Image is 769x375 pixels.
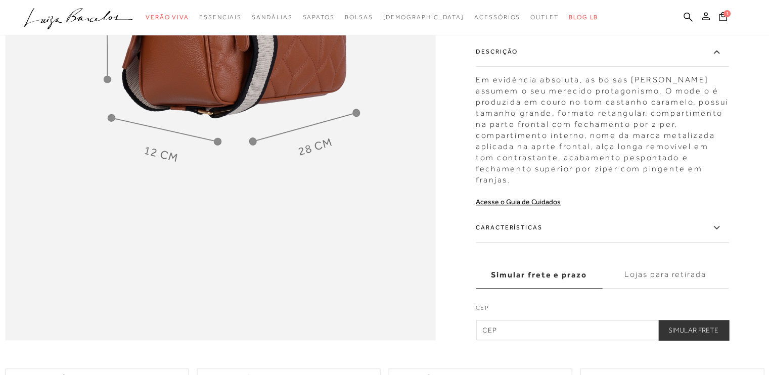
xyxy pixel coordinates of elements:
span: Outlet [530,14,559,21]
span: Bolsas [345,14,373,21]
span: Essenciais [199,14,242,21]
a: noSubCategoriesText [302,8,334,27]
span: BLOG LB [569,14,598,21]
label: Descrição [476,37,729,67]
a: noSubCategoriesText [530,8,559,27]
input: CEP [476,320,729,340]
label: Lojas para retirada [602,261,729,289]
a: noSubCategoriesText [199,8,242,27]
a: noSubCategoriesText [383,8,464,27]
button: 1 [716,11,730,25]
a: Acesse o Guia de Cuidados [476,198,561,206]
span: Sandálias [252,14,292,21]
span: Verão Viva [146,14,189,21]
a: noSubCategoriesText [252,8,292,27]
span: Acessórios [474,14,520,21]
button: Simular Frete [658,320,729,340]
span: [DEMOGRAPHIC_DATA] [383,14,464,21]
a: BLOG LB [569,8,598,27]
span: Sapatos [302,14,334,21]
a: noSubCategoriesText [345,8,373,27]
label: Simular frete e prazo [476,261,602,289]
label: Características [476,213,729,243]
a: noSubCategoriesText [146,8,189,27]
div: Em evidência absoluta, as bolsas [PERSON_NAME] assumem o seu merecido protagonismo. O modelo é pr... [476,69,729,185]
span: 1 [723,10,731,17]
label: CEP [476,303,729,317]
a: noSubCategoriesText [474,8,520,27]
